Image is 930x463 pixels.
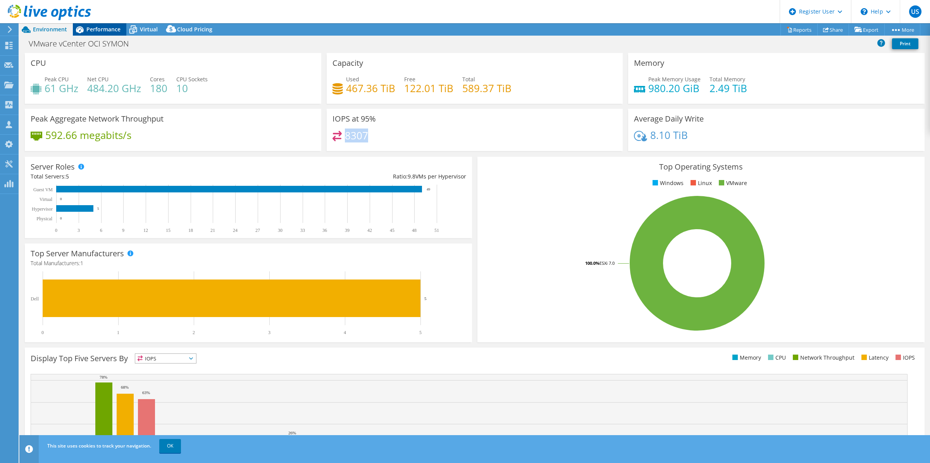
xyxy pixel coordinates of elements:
[483,163,919,171] h3: Top Operating Systems
[346,84,395,93] h4: 467.36 TiB
[188,228,193,233] text: 18
[288,430,296,435] text: 26%
[33,187,53,192] text: Guest VM
[462,75,475,83] span: Total
[859,353,889,362] li: Latency
[55,228,57,233] text: 0
[176,75,208,83] span: CPU Sockets
[648,84,701,93] h4: 980.20 GiB
[31,59,46,67] h3: CPU
[233,228,238,233] text: 24
[41,330,44,335] text: 0
[255,228,260,233] text: 27
[117,330,119,335] text: 1
[45,75,69,83] span: Peak CPU
[31,115,164,123] h3: Peak Aggregate Network Throughput
[25,39,141,48] h1: VMware vCenter OCI SYMON
[66,173,69,180] span: 5
[45,84,78,93] h4: 61 GHz
[892,38,918,49] a: Print
[159,439,181,453] a: OK
[817,24,849,36] a: Share
[894,353,915,362] li: IOPS
[60,216,62,220] text: 0
[248,172,466,181] div: Ratio: VMs per Hypervisor
[122,228,124,233] text: 9
[142,390,150,395] text: 63%
[404,84,453,93] h4: 122.01 TiB
[80,259,83,267] span: 1
[462,84,511,93] h4: 589.37 TiB
[585,260,599,266] tspan: 100.0%
[140,26,158,33] span: Virtual
[634,59,664,67] h3: Memory
[33,26,67,33] span: Environment
[345,228,350,233] text: 39
[31,249,124,258] h3: Top Server Manufacturers
[367,228,372,233] text: 42
[60,197,62,201] text: 0
[408,173,415,180] span: 9.8
[100,375,107,379] text: 78%
[300,228,305,233] text: 33
[861,8,868,15] svg: \n
[599,260,615,266] tspan: ESXi 7.0
[32,206,53,212] text: Hypervisor
[278,228,282,233] text: 30
[791,353,854,362] li: Network Throughput
[47,442,151,449] span: This site uses cookies to track your navigation.
[36,216,52,221] text: Physical
[717,179,747,187] li: VMware
[766,353,786,362] li: CPU
[87,75,108,83] span: Net CPU
[344,330,346,335] text: 4
[100,228,102,233] text: 6
[346,75,359,83] span: Used
[689,179,712,187] li: Linux
[31,163,75,171] h3: Server Roles
[650,131,688,139] h4: 8.10 TiB
[150,75,165,83] span: Cores
[434,228,439,233] text: 51
[849,24,885,36] a: Export
[648,75,701,83] span: Peak Memory Usage
[31,172,248,181] div: Total Servers:
[193,330,195,335] text: 2
[86,26,121,33] span: Performance
[710,75,745,83] span: Total Memory
[419,330,422,335] text: 5
[143,228,148,233] text: 12
[634,115,704,123] h3: Average Daily Write
[730,353,761,362] li: Memory
[412,228,417,233] text: 48
[322,228,327,233] text: 36
[651,179,684,187] li: Windows
[97,207,99,211] text: 5
[135,354,196,363] span: IOPS
[780,24,818,36] a: Reports
[87,84,141,93] h4: 484.20 GHz
[909,5,921,18] span: US
[332,59,363,67] h3: Capacity
[424,296,427,301] text: 5
[177,26,212,33] span: Cloud Pricing
[77,228,80,233] text: 3
[210,228,215,233] text: 21
[345,131,368,140] h4: 8307
[404,75,415,83] span: Free
[176,84,208,93] h4: 10
[710,84,747,93] h4: 2.49 TiB
[31,296,39,302] text: Dell
[31,259,466,268] h4: Total Manufacturers:
[884,24,920,36] a: More
[427,187,431,191] text: 49
[40,197,53,202] text: Virtual
[268,330,270,335] text: 3
[150,84,167,93] h4: 180
[332,115,376,123] h3: IOPS at 95%
[166,228,170,233] text: 15
[45,131,131,139] h4: 592.66 megabits/s
[121,385,129,389] text: 68%
[390,228,394,233] text: 45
